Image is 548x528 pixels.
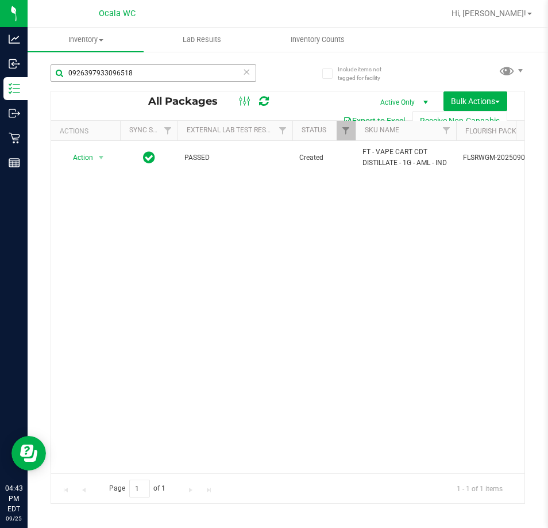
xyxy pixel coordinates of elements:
[299,152,349,163] span: Created
[302,126,326,134] a: Status
[144,28,260,52] a: Lab Results
[60,127,115,135] div: Actions
[94,150,109,166] span: select
[5,483,22,514] p: 04:43 PM EDT
[148,95,229,108] span: All Packages
[9,33,20,45] inline-svg: Analytics
[365,126,399,134] a: SKU Name
[243,64,251,79] span: Clear
[9,132,20,144] inline-svg: Retail
[335,111,412,131] button: Export to Excel
[28,28,144,52] a: Inventory
[129,126,173,134] a: Sync Status
[443,91,507,111] button: Bulk Actions
[167,35,237,45] span: Lab Results
[338,65,395,82] span: Include items not tagged for facility
[11,436,46,470] iframe: Resource center
[9,58,20,70] inline-svg: Inbound
[451,97,500,106] span: Bulk Actions
[99,9,136,18] span: Ocala WC
[412,111,507,131] button: Receive Non-Cannabis
[437,121,456,140] a: Filter
[465,127,538,135] a: Flourish Package ID
[159,121,177,140] a: Filter
[337,121,356,140] a: Filter
[275,35,360,45] span: Inventory Counts
[5,514,22,523] p: 09/25
[447,480,512,497] span: 1 - 1 of 1 items
[187,126,277,134] a: External Lab Test Result
[273,121,292,140] a: Filter
[362,147,449,169] span: FT - VAPE CART CDT DISTILLATE - 1G - AML - IND
[9,108,20,119] inline-svg: Outbound
[260,28,376,52] a: Inventory Counts
[63,150,94,166] span: Action
[129,480,150,498] input: 1
[9,83,20,94] inline-svg: Inventory
[143,150,155,166] span: In Sync
[51,64,256,82] input: Search Package ID, Item Name, SKU, Lot or Part Number...
[28,35,144,45] span: Inventory
[451,9,526,18] span: Hi, [PERSON_NAME]!
[99,480,175,498] span: Page of 1
[9,157,20,169] inline-svg: Reports
[184,152,285,163] span: PASSED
